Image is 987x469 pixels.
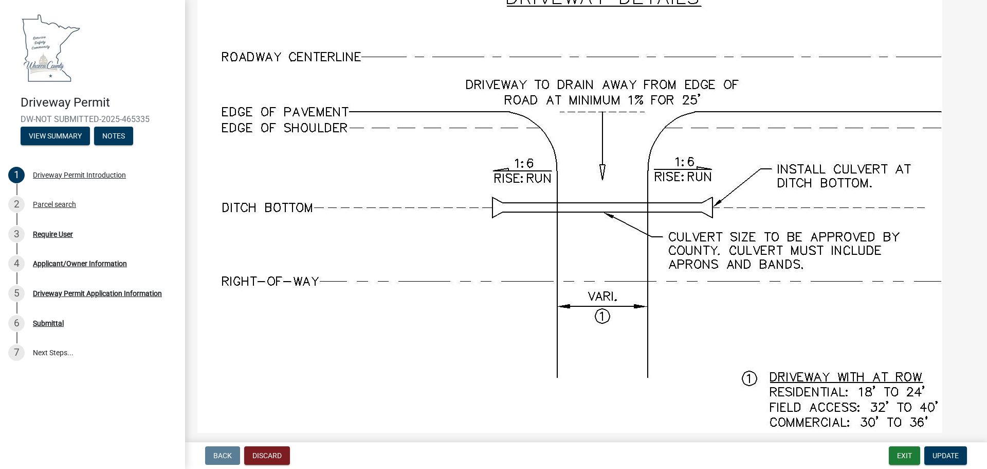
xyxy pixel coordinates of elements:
div: 2 [8,196,25,213]
img: Waseca County, Minnesota [21,11,81,84]
h4: Driveway Permit [21,95,177,110]
div: 6 [8,315,25,332]
div: 7 [8,344,25,361]
button: Back [205,446,240,465]
button: Exit [889,446,920,465]
div: Driveway Permit Introduction [33,171,126,179]
button: Update [924,446,967,465]
div: Applicant/Owner Information [33,260,127,267]
div: 1 [8,167,25,183]
span: Back [213,451,232,460]
button: View Summary [21,127,90,145]
div: Parcel search [33,201,76,208]
wm-modal-confirm: Summary [21,132,90,141]
wm-modal-confirm: Notes [94,132,133,141]
div: Require User [33,231,73,238]
button: Notes [94,127,133,145]
div: 4 [8,255,25,272]
div: 3 [8,226,25,242]
span: DW-NOT SUBMITTED-2025-465335 [21,114,164,124]
button: Discard [244,446,290,465]
div: Submittal [33,320,64,327]
span: Update [933,451,959,460]
div: 5 [8,285,25,302]
div: Driveway Permit Application Information [33,290,162,297]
